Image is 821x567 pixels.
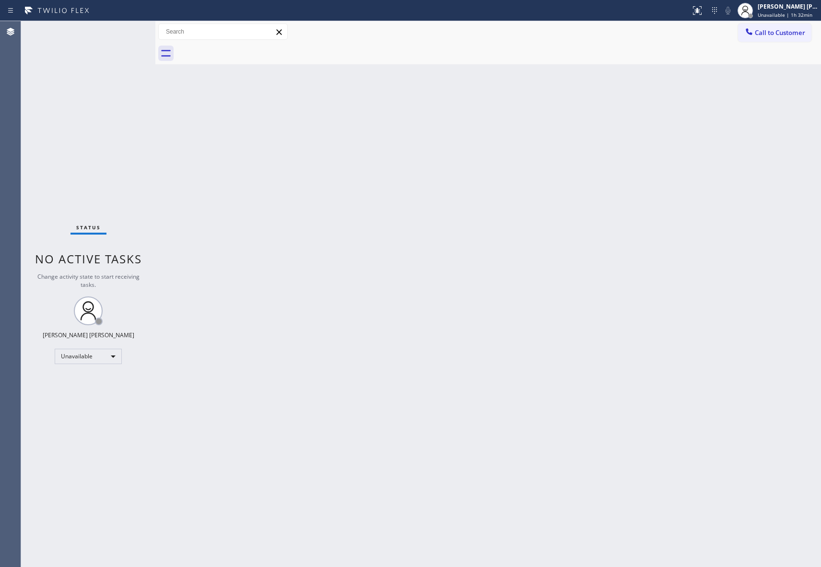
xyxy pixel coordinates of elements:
button: Call to Customer [738,24,811,42]
span: Status [76,224,101,231]
div: Unavailable [55,349,122,364]
div: [PERSON_NAME] [PERSON_NAME] [43,331,134,339]
button: Mute [721,4,735,17]
input: Search [159,24,287,39]
span: Change activity state to start receiving tasks. [37,272,140,289]
div: [PERSON_NAME] [PERSON_NAME] [758,2,818,11]
span: Unavailable | 1h 32min [758,12,812,18]
span: No active tasks [35,251,142,267]
span: Call to Customer [755,28,805,37]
